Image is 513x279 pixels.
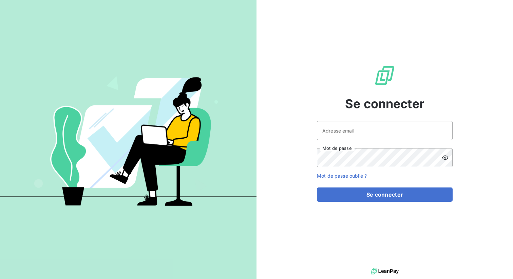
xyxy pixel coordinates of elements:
[374,65,396,86] img: Logo LeanPay
[317,121,453,140] input: placeholder
[345,95,424,113] span: Se connecter
[371,266,399,276] img: logo
[317,173,367,179] a: Mot de passe oublié ?
[317,187,453,202] button: Se connecter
